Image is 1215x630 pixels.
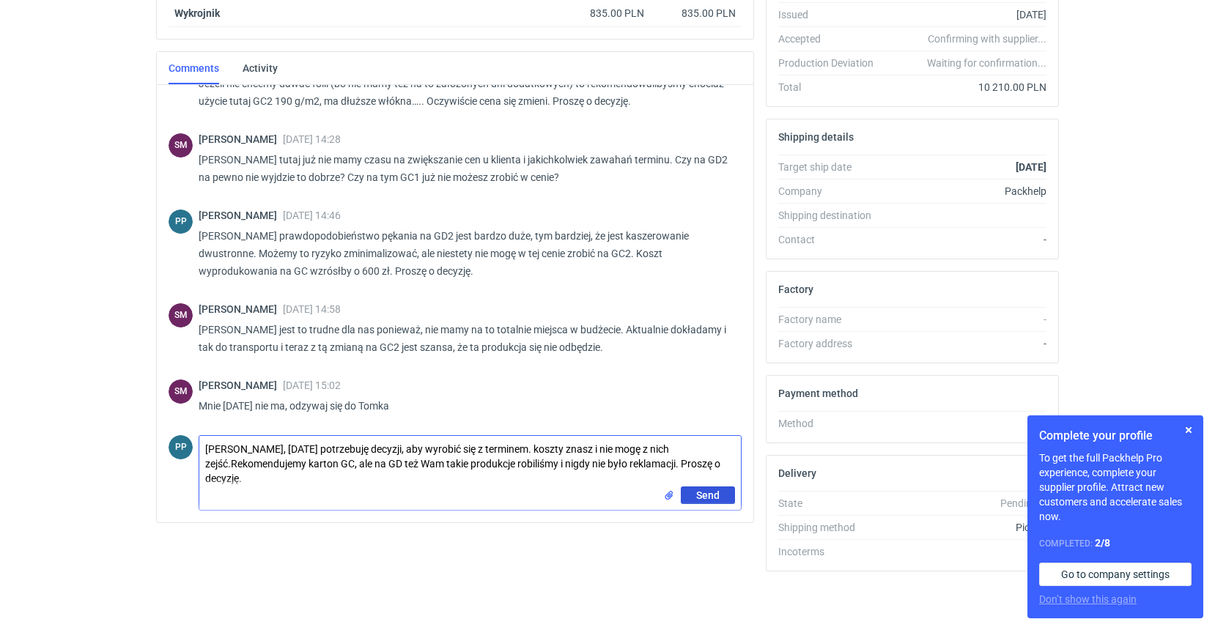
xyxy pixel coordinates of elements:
[1039,535,1192,551] div: Completed:
[169,133,193,157] div: Sebastian Markut
[169,435,193,459] figcaption: PP
[928,33,1046,45] em: Confirming with supplier...
[243,52,278,84] a: Activity
[885,7,1046,22] div: [DATE]
[696,490,720,500] span: Send
[199,321,730,356] p: [PERSON_NAME] jest to trudne dla nas ponieważ, nie mamy na to totalnie miejsca w budżecie. Aktual...
[283,303,341,315] span: [DATE] 14:58
[199,379,283,391] span: [PERSON_NAME]
[169,210,193,234] div: Paweł Puch
[169,133,193,157] figcaption: SM
[885,184,1046,199] div: Packhelp
[681,486,735,504] button: Send
[778,56,885,70] div: Production Deviation
[583,6,644,21] div: 835.00 PLN
[778,80,885,94] div: Total
[199,133,283,145] span: [PERSON_NAME]
[1039,427,1192,445] h1: Complete your profile
[283,379,341,391] span: [DATE] 15:02
[169,303,193,327] div: Sebastian Markut
[174,7,220,19] strong: Wykrojnik
[778,467,816,479] h2: Delivery
[199,210,283,221] span: [PERSON_NAME]
[778,416,885,431] div: Method
[885,336,1046,351] div: -
[199,303,283,315] span: [PERSON_NAME]
[778,31,885,46] div: Accepted
[885,232,1046,247] div: -
[169,379,193,404] figcaption: SM
[1095,537,1110,549] strong: 2 / 8
[885,416,1046,431] div: -
[778,312,885,327] div: Factory name
[778,7,885,22] div: Issued
[169,379,193,404] div: Sebastian Markut
[1039,563,1192,586] a: Go to company settings
[199,151,730,186] p: [PERSON_NAME] tutaj już nie mamy czasu na zwiększanie cen u klienta i jakichkolwiek zawahań termi...
[778,232,885,247] div: Contact
[885,520,1046,535] div: Pickup
[283,133,341,145] span: [DATE] 14:28
[778,520,885,535] div: Shipping method
[778,131,854,143] h2: Shipping details
[283,210,341,221] span: [DATE] 14:46
[1039,451,1192,524] p: To get the full Packhelp Pro experience, complete your supplier profile. Attract new customers an...
[1180,421,1197,439] button: Skip for now
[778,336,885,351] div: Factory address
[199,227,730,280] p: [PERSON_NAME] prawdopodobieństwo pękania na GD2 jest bardzo duże, tym bardziej, że jest kaszerowa...
[169,435,193,459] div: Paweł Puch
[199,397,730,415] p: Mnie [DATE] nie ma, odzywaj się do Tomka
[778,283,813,295] h2: Factory
[199,436,741,486] textarea: [PERSON_NAME], [DATE] potrzebuję decyzji, aby wyrobić się z terminem. koszty znasz i nie mogę z n...
[778,388,858,399] h2: Payment method
[1016,161,1046,173] strong: [DATE]
[778,160,885,174] div: Target ship date
[778,184,885,199] div: Company
[885,544,1046,559] div: -
[778,496,885,511] div: State
[1039,592,1137,607] button: Don’t show this again
[169,303,193,327] figcaption: SM
[778,208,885,223] div: Shipping destination
[885,80,1046,94] div: 10 210.00 PLN
[1000,497,1046,509] em: Pending...
[778,544,885,559] div: Incoterms
[885,312,1046,327] div: -
[927,56,1046,70] em: Waiting for confirmation...
[169,52,219,84] a: Comments
[169,210,193,234] figcaption: PP
[656,6,736,21] div: 835.00 PLN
